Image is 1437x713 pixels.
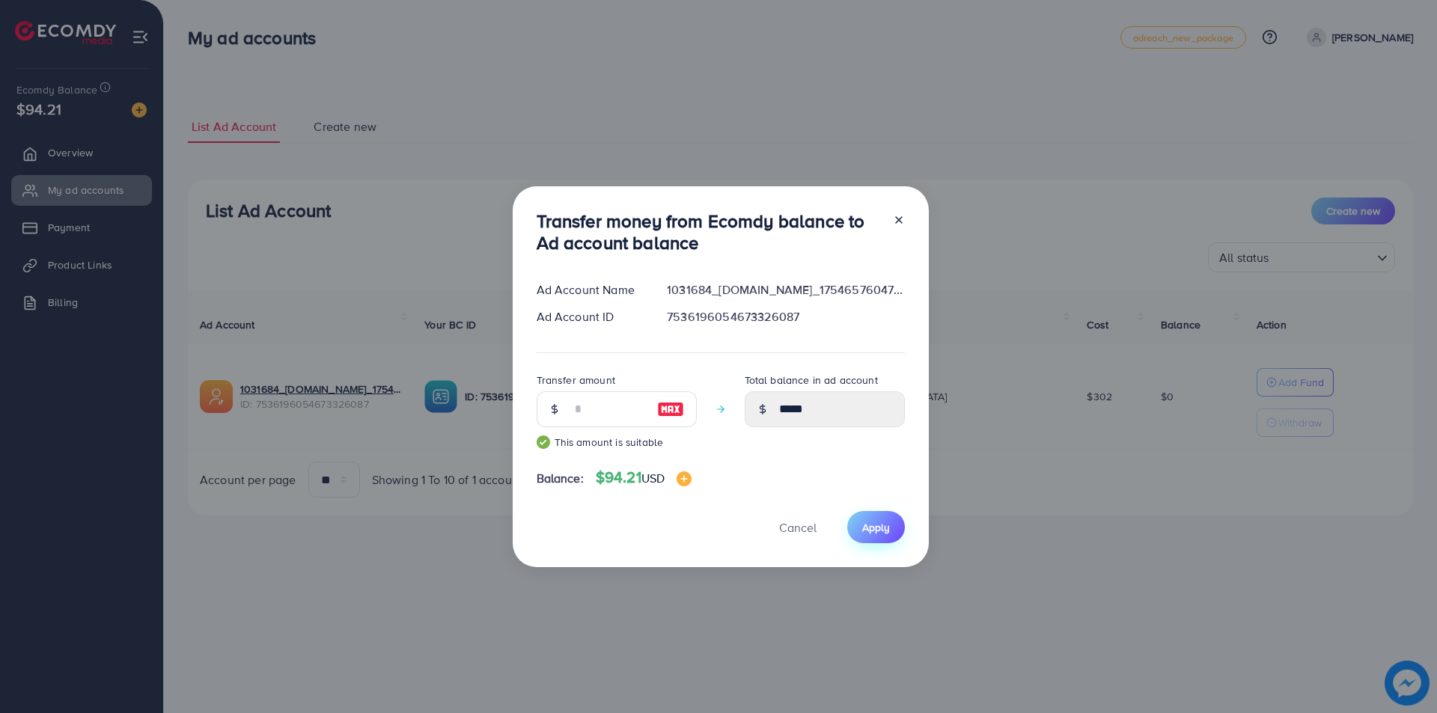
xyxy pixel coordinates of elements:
h4: $94.21 [596,468,692,487]
small: This amount is suitable [537,435,697,450]
img: image [677,471,692,486]
div: 1031684_[DOMAIN_NAME]_1754657604772 [655,281,916,299]
div: 7536196054673326087 [655,308,916,325]
button: Apply [847,511,905,543]
span: Balance: [537,470,584,487]
div: Ad Account Name [525,281,656,299]
img: image [657,400,684,418]
span: Apply [862,520,890,535]
label: Transfer amount [537,373,615,388]
span: Cancel [779,519,817,536]
img: guide [537,435,550,449]
div: Ad Account ID [525,308,656,325]
h3: Transfer money from Ecomdy balance to Ad account balance [537,210,881,254]
label: Total balance in ad account [745,373,878,388]
button: Cancel [760,511,835,543]
span: USD [641,470,665,486]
